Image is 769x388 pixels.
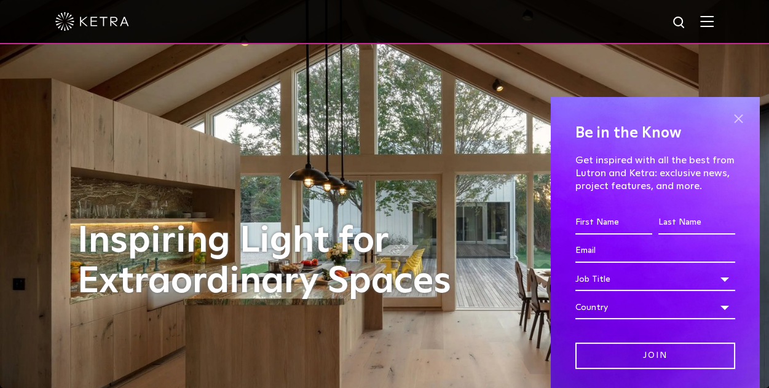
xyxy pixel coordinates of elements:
[575,122,735,145] h4: Be in the Know
[575,296,735,319] div: Country
[55,12,129,31] img: ketra-logo-2019-white
[575,154,735,192] p: Get inspired with all the best from Lutron and Ketra: exclusive news, project features, and more.
[575,211,652,235] input: First Name
[575,239,735,263] input: Email
[77,221,477,302] h1: Inspiring Light for Extraordinary Spaces
[658,211,735,235] input: Last Name
[672,15,687,31] img: search icon
[575,268,735,291] div: Job Title
[700,15,714,27] img: Hamburger%20Nav.svg
[575,343,735,369] input: Join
